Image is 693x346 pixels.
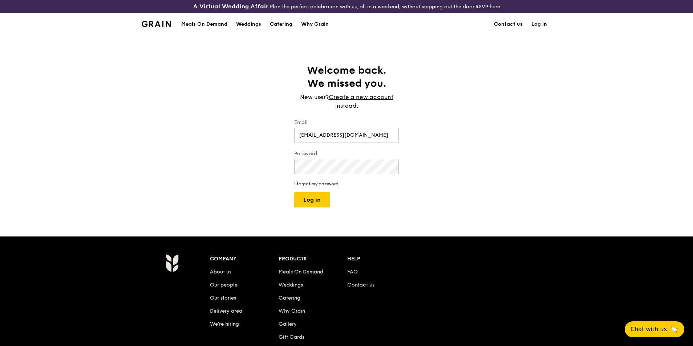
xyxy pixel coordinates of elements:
a: Our stories [210,295,236,301]
a: Create a new account [329,93,393,102]
a: Log in [527,13,551,35]
div: Products [279,254,347,264]
a: Catering [279,295,300,301]
h1: Welcome back. We missed you. [294,64,399,90]
a: FAQ [347,269,358,275]
img: Grain [142,21,171,27]
a: Gift Cards [279,334,304,340]
a: RSVP here [475,4,500,10]
a: Weddings [279,282,303,288]
div: Weddings [236,13,261,35]
div: Why Grain [301,13,329,35]
a: Contact us [347,282,374,288]
a: Contact us [490,13,527,35]
a: GrainGrain [142,13,171,34]
a: Our people [210,282,238,288]
span: instead. [335,102,358,109]
a: About us [210,269,231,275]
label: Password [294,150,399,157]
label: Email [294,119,399,126]
div: Company [210,254,279,264]
div: Plan the perfect celebration with us, all in a weekend, without stepping out the door. [137,3,556,10]
a: Weddings [232,13,266,35]
a: Meals On Demand [279,269,323,275]
button: Log in [294,192,330,207]
a: We’re hiring [210,321,239,327]
a: Why Grain [297,13,333,35]
span: 🦙 [670,325,678,334]
img: Grain [166,254,178,272]
a: Catering [266,13,297,35]
h3: A Virtual Wedding Affair [193,3,268,10]
div: Meals On Demand [181,13,227,35]
div: Catering [270,13,292,35]
span: New user? [300,94,329,100]
a: Why Grain [279,308,305,314]
a: Delivery area [210,308,242,314]
span: Chat with us [631,325,667,334]
button: Chat with us🦙 [625,321,684,337]
a: I forgot my password [294,181,399,186]
a: Gallery [279,321,297,327]
div: Help [347,254,416,264]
